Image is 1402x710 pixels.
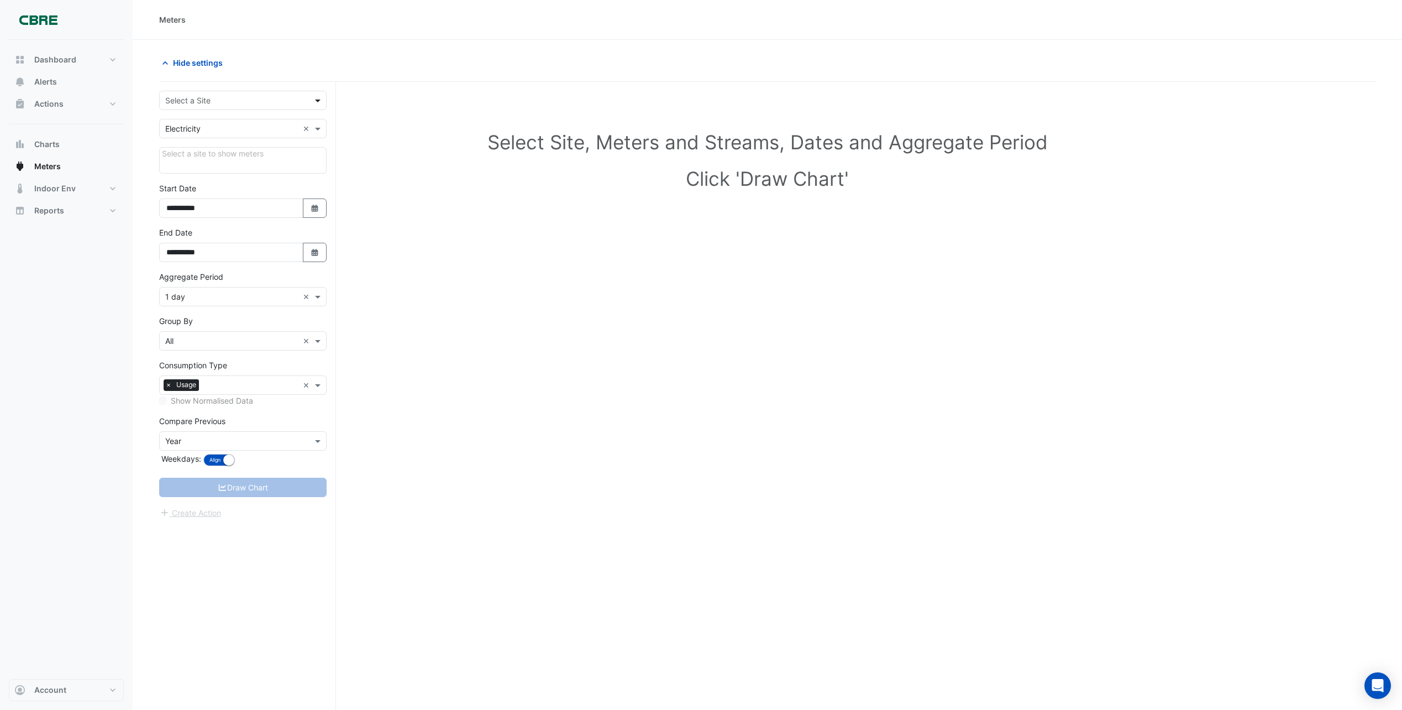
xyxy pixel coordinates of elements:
button: Hide settings [159,53,230,72]
app-icon: Meters [14,161,25,172]
span: Dashboard [34,54,76,65]
h1: Click 'Draw Chart' [177,167,1358,190]
label: Weekdays: [159,453,201,464]
span: Clear [303,379,312,391]
app-icon: Indoor Env [14,183,25,194]
label: Compare Previous [159,415,225,427]
span: Actions [34,98,64,109]
label: Aggregate Period [159,271,223,283]
label: Group By [159,315,193,327]
span: Indoor Env [34,183,76,194]
button: Actions [9,93,124,115]
div: Select meters or streams to enable normalisation [159,395,327,406]
app-icon: Alerts [14,76,25,87]
label: Show Normalised Data [171,395,253,406]
span: Charts [34,139,60,150]
span: Meters [34,161,61,172]
img: Company Logo [13,9,63,31]
app-escalated-ticket-create-button: Please correct errors first [159,507,222,516]
span: Clear [303,335,312,347]
button: Charts [9,133,124,155]
button: Account [9,679,124,701]
span: Reports [34,205,64,216]
div: Click Update or Cancel in Details panel [159,147,327,174]
label: Consumption Type [159,359,227,371]
div: Open Intercom Messenger [1364,672,1391,699]
span: Alerts [34,76,57,87]
span: Clear [303,291,312,302]
app-icon: Charts [14,139,25,150]
button: Reports [9,200,124,222]
span: Clear [303,123,312,134]
app-icon: Actions [14,98,25,109]
label: Start Date [159,182,196,194]
button: Dashboard [9,49,124,71]
fa-icon: Select Date [310,203,320,213]
button: Indoor Env [9,177,124,200]
span: Usage [174,379,199,390]
app-icon: Reports [14,205,25,216]
button: Alerts [9,71,124,93]
app-icon: Dashboard [14,54,25,65]
button: Meters [9,155,124,177]
div: Meters [159,14,186,25]
span: Hide settings [173,57,223,69]
fa-icon: Select Date [310,248,320,257]
span: Account [34,685,66,696]
h1: Select Site, Meters and Streams, Dates and Aggregate Period [177,130,1358,154]
span: × [164,379,174,390]
label: End Date [159,227,192,238]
